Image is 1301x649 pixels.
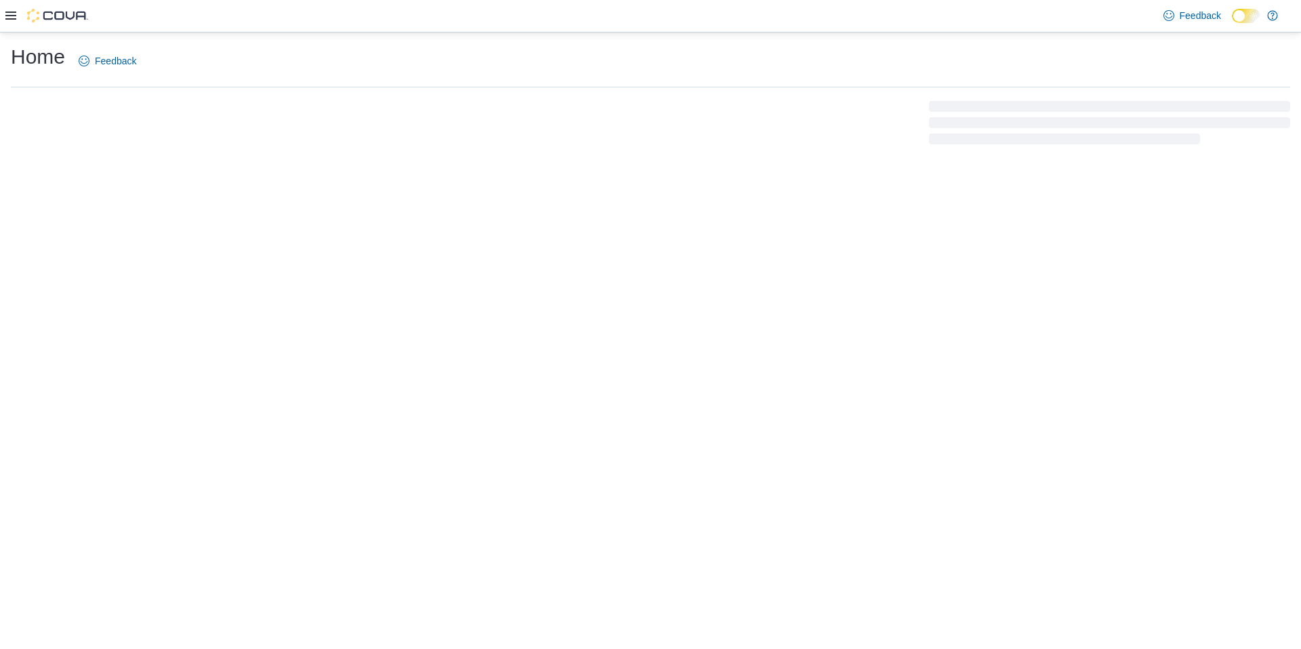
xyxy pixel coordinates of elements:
[73,47,142,75] a: Feedback
[95,54,136,68] span: Feedback
[1180,9,1221,22] span: Feedback
[1158,2,1226,29] a: Feedback
[11,43,65,70] h1: Home
[1232,23,1233,24] span: Dark Mode
[1232,9,1260,23] input: Dark Mode
[27,9,88,22] img: Cova
[929,104,1290,147] span: Loading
